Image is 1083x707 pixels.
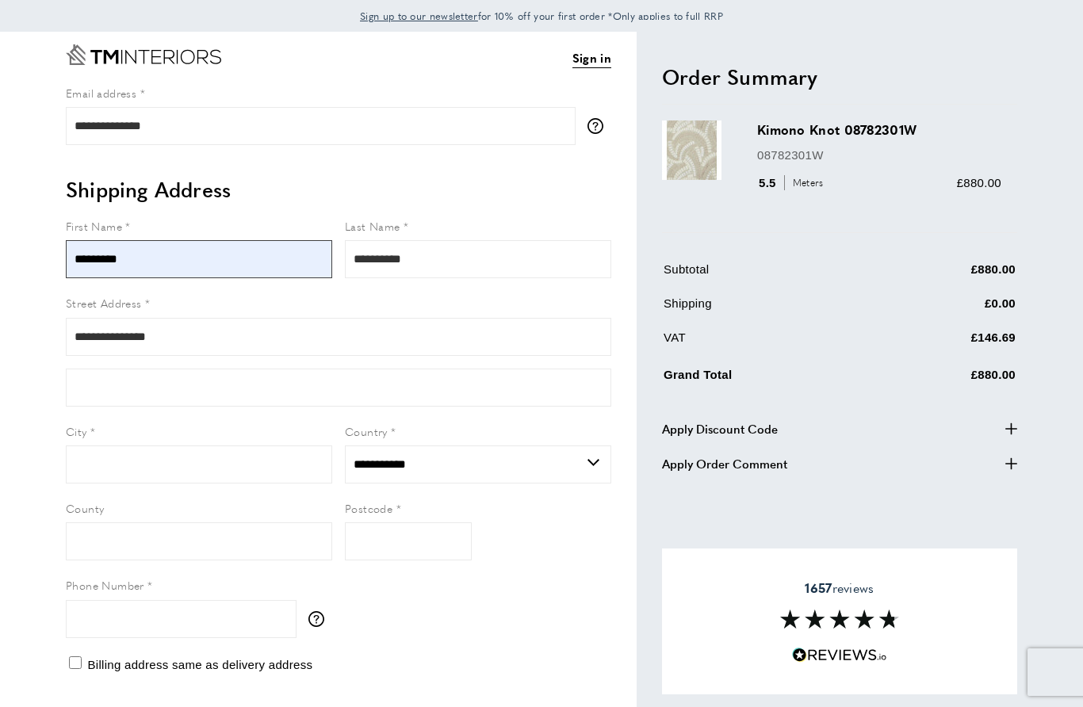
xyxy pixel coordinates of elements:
td: VAT [664,328,876,359]
span: Apply Discount Code [662,419,778,438]
td: Subtotal [664,260,876,291]
span: Street Address [66,295,142,311]
span: reviews [805,580,874,596]
td: £0.00 [878,294,1016,325]
span: County [66,500,104,516]
span: Last Name [345,218,400,234]
span: Country [345,423,388,439]
img: Reviews section [780,610,899,629]
div: 5.5 [757,174,829,193]
h2: Order Summary [662,63,1017,91]
span: City [66,423,87,439]
button: More information [308,611,332,627]
span: for 10% off your first order *Only applies to full RRP [360,9,723,23]
span: Postcode [345,500,392,516]
span: Billing address same as delivery address [87,658,312,671]
h2: Shipping Address [66,175,611,204]
span: Email address [66,85,136,101]
td: £146.69 [878,328,1016,359]
a: Sign up to our newsletter [360,8,478,24]
a: Sign in [572,48,611,68]
img: Kimono Knot 08782301W [662,120,721,180]
p: 08782301W [757,146,1001,165]
span: First Name [66,218,122,234]
td: Grand Total [664,362,876,396]
span: Phone Number [66,577,144,593]
h3: Kimono Knot 08782301W [757,120,1001,139]
strong: 1657 [805,579,832,597]
span: Sign up to our newsletter [360,9,478,23]
button: More information [587,118,611,134]
td: Shipping [664,294,876,325]
td: £880.00 [878,260,1016,291]
input: Billing address same as delivery address [69,656,82,669]
span: Apply Order Comment [662,454,787,473]
img: Reviews.io 5 stars [792,648,887,663]
a: Go to Home page [66,44,221,65]
td: £880.00 [878,362,1016,396]
span: £880.00 [957,176,1001,189]
span: Meters [784,175,828,190]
